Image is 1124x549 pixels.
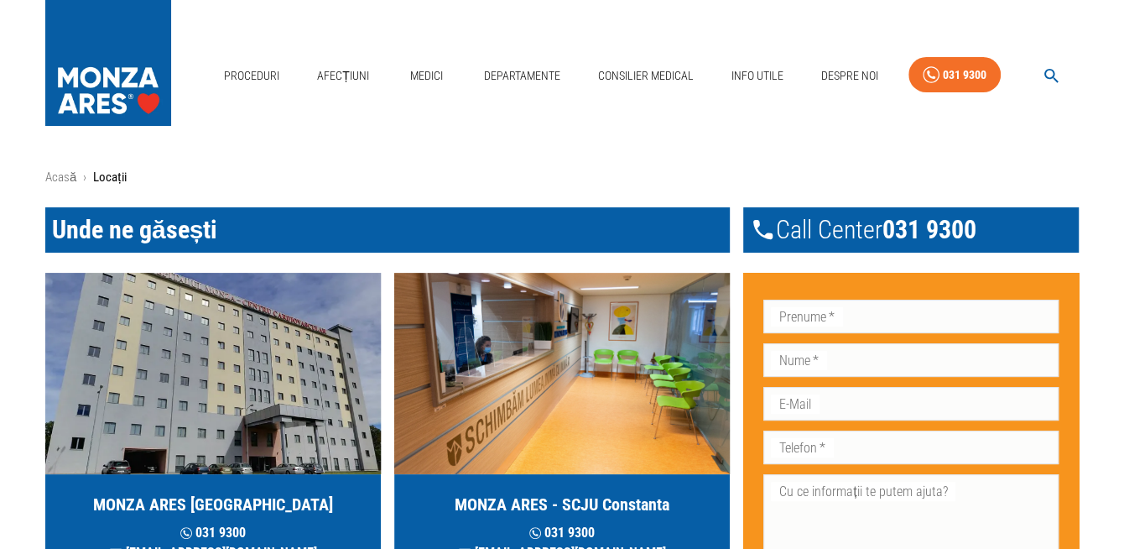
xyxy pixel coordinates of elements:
[591,59,700,93] a: Consilier Medical
[458,523,666,543] p: 031 9300
[399,59,453,93] a: Medici
[455,493,669,516] h5: MONZA ARES - SCJU Constanta
[45,170,76,185] a: Acasă
[743,207,1079,253] div: Call Center
[394,273,730,474] img: MONZA ARES Constanta
[109,523,317,543] p: 031 9300
[943,65,986,86] div: 031 9300
[93,493,333,516] h5: MONZA ARES [GEOGRAPHIC_DATA]
[725,59,790,93] a: Info Utile
[45,168,1079,187] nav: breadcrumb
[814,59,884,93] a: Despre Noi
[45,273,381,474] img: MONZA ARES Bucuresti
[93,168,126,187] p: Locații
[83,168,86,187] li: ›
[310,59,376,93] a: Afecțiuni
[52,215,217,244] span: Unde ne găsești
[908,57,1001,93] a: 031 9300
[882,214,976,246] span: 031 9300
[477,59,567,93] a: Departamente
[217,59,286,93] a: Proceduri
